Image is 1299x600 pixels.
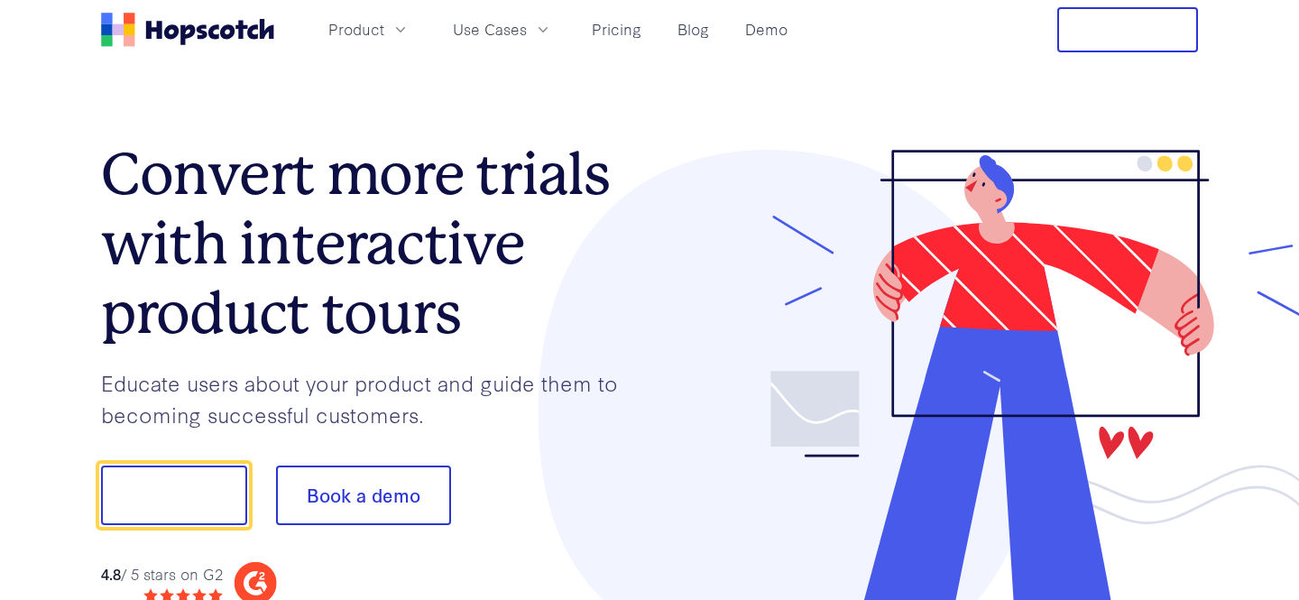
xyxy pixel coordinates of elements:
button: Product [318,14,420,44]
p: Educate users about your product and guide them to becoming successful customers. [101,367,649,429]
a: Pricing [585,14,649,44]
a: Home [101,13,274,47]
strong: 4.8 [101,563,121,584]
button: Free Trial [1057,7,1198,52]
button: Show me! [101,466,247,525]
button: Book a demo [276,466,451,525]
div: / 5 stars on G2 [101,563,223,586]
a: Blog [670,14,716,44]
span: Product [328,18,384,41]
a: Demo [738,14,795,44]
span: Use Cases [453,18,527,41]
h1: Convert more trials with interactive product tours [101,140,649,347]
button: Use Cases [442,14,563,44]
